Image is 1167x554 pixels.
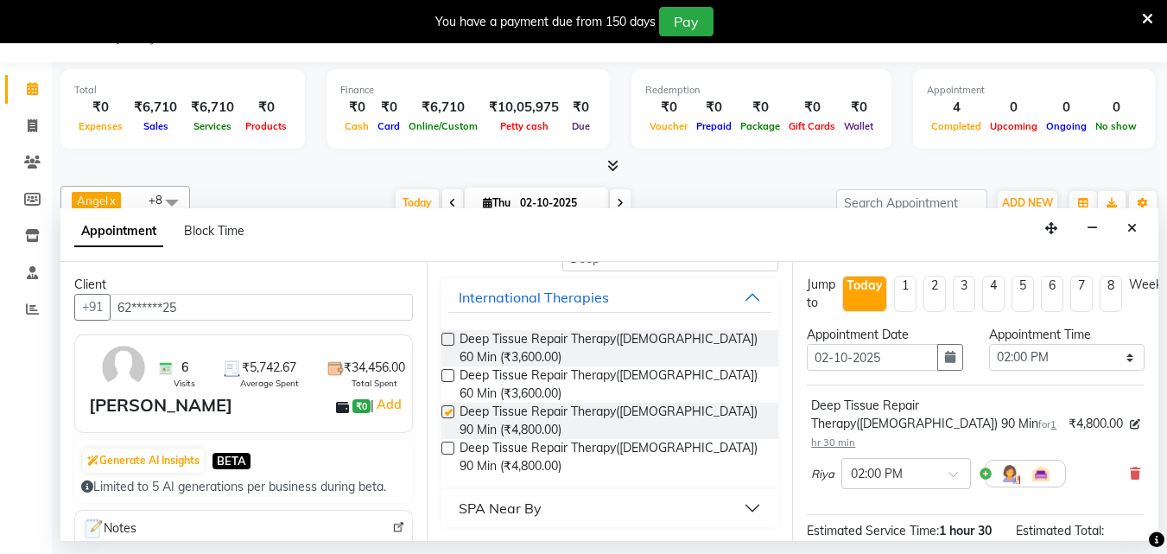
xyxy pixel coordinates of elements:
[784,120,840,132] span: Gift Cards
[1130,419,1140,430] i: Edit price
[1069,415,1123,433] span: ₹4,800.00
[1016,523,1104,538] span: Estimated Total:
[460,403,765,439] span: Deep Tissue Repair Therapy([DEMOGRAPHIC_DATA]) 90 Min (₹4,800.00)
[404,98,482,118] div: ₹6,710
[459,498,542,519] div: SPA Near By
[240,377,299,390] span: Average Spent
[373,120,404,132] span: Card
[460,439,765,475] span: Deep Tissue Repair Therapy([DEMOGRAPHIC_DATA]) 90 Min (₹4,800.00)
[836,189,987,216] input: Search Appointment
[98,342,149,392] img: avatar
[352,377,397,390] span: Total Spent
[83,449,204,473] button: Generate AI Insights
[953,276,975,312] li: 3
[927,98,986,118] div: 4
[189,120,236,132] span: Services
[1100,276,1122,312] li: 8
[459,287,609,308] div: International Therapies
[404,120,482,132] span: Online/Custom
[77,194,108,207] span: Angel
[1042,120,1091,132] span: Ongoing
[989,326,1145,344] div: Appointment Time
[82,518,136,540] span: Notes
[927,120,986,132] span: Completed
[371,394,404,415] span: |
[894,276,916,312] li: 1
[847,277,883,295] div: Today
[645,83,878,98] div: Redemption
[986,120,1042,132] span: Upcoming
[435,13,656,31] div: You have a payment due from 150 days
[659,7,714,36] button: Pay
[448,282,772,313] button: International Therapies
[692,120,736,132] span: Prepaid
[340,120,373,132] span: Cash
[515,190,601,216] input: 2025-10-02
[1002,196,1053,209] span: ADD NEW
[645,120,692,132] span: Voucher
[89,392,232,418] div: [PERSON_NAME]
[811,466,834,483] span: Riya
[998,191,1057,215] button: ADD NEW
[374,394,404,415] a: Add
[1119,215,1145,242] button: Close
[496,120,553,132] span: Petty cash
[1041,276,1063,312] li: 6
[139,120,173,132] span: Sales
[448,493,772,524] button: SPA Near By
[840,98,878,118] div: ₹0
[340,83,596,98] div: Finance
[181,359,188,377] span: 6
[784,98,840,118] div: ₹0
[352,399,371,413] span: ₹0
[736,120,784,132] span: Package
[184,223,244,239] span: Block Time
[344,359,405,377] span: ₹34,456.00
[74,276,413,294] div: Client
[74,294,111,321] button: +91
[807,276,835,312] div: Jump to
[127,98,184,118] div: ₹6,710
[81,478,406,496] div: Limited to 5 AI generations per business during beta.
[373,98,404,118] div: ₹0
[108,194,116,207] a: x
[1042,98,1091,118] div: 0
[242,359,296,377] span: ₹5,742.67
[807,523,939,538] span: Estimated Service Time:
[212,453,251,469] span: BETA
[1091,120,1141,132] span: No show
[241,98,291,118] div: ₹0
[807,344,937,371] input: yyyy-mm-dd
[811,397,1062,451] div: Deep Tissue Repair Therapy([DEMOGRAPHIC_DATA]) 90 Min
[999,463,1020,484] img: Hairdresser.png
[982,276,1005,312] li: 4
[149,193,175,207] span: +8
[460,366,765,403] span: Deep Tissue Repair Therapy([DEMOGRAPHIC_DATA]) 60 Min (₹3,600.00)
[927,83,1141,98] div: Appointment
[340,98,373,118] div: ₹0
[645,98,692,118] div: ₹0
[566,98,596,118] div: ₹0
[396,189,439,216] span: Today
[568,120,594,132] span: Due
[1012,276,1034,312] li: 5
[74,83,291,98] div: Total
[74,120,127,132] span: Expenses
[241,120,291,132] span: Products
[807,326,962,344] div: Appointment Date
[840,120,878,132] span: Wallet
[923,276,946,312] li: 2
[1031,463,1051,484] img: Interior.png
[74,216,163,247] span: Appointment
[110,294,413,321] input: Search by Name/Mobile/Email/Code
[692,98,736,118] div: ₹0
[184,98,241,118] div: ₹6,710
[460,330,765,366] span: Deep Tissue Repair Therapy([DEMOGRAPHIC_DATA]) 60 Min (₹3,600.00)
[1091,98,1141,118] div: 0
[736,98,784,118] div: ₹0
[74,98,127,118] div: ₹0
[174,377,195,390] span: Visits
[1070,276,1093,312] li: 7
[482,98,566,118] div: ₹10,05,975
[479,196,515,209] span: Thu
